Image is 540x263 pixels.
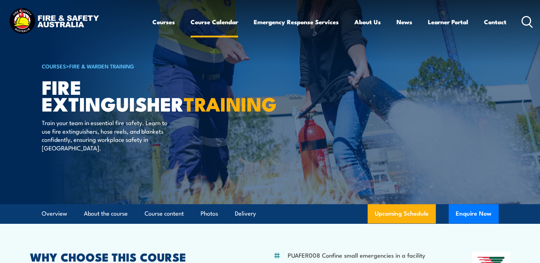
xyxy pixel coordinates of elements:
[397,12,412,31] a: News
[30,252,238,262] h2: WHY CHOOSE THIS COURSE
[449,204,499,223] button: Enquire Now
[42,204,67,223] a: Overview
[484,12,506,31] a: Contact
[145,204,184,223] a: Course content
[152,12,175,31] a: Courses
[368,204,436,223] a: Upcoming Schedule
[42,118,172,152] p: Train your team in essential fire safety. Learn to use fire extinguishers, hose reels, and blanke...
[42,62,66,70] a: COURSES
[354,12,381,31] a: About Us
[42,62,218,70] h6: >
[201,204,218,223] a: Photos
[235,204,256,223] a: Delivery
[288,251,425,259] li: PUAFER008 Confine small emergencies in a facility
[254,12,339,31] a: Emergency Response Services
[184,88,277,118] strong: TRAINING
[428,12,468,31] a: Learner Portal
[42,78,218,112] h1: Fire Extinguisher
[84,204,128,223] a: About the course
[191,12,238,31] a: Course Calendar
[69,62,134,70] a: Fire & Warden Training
